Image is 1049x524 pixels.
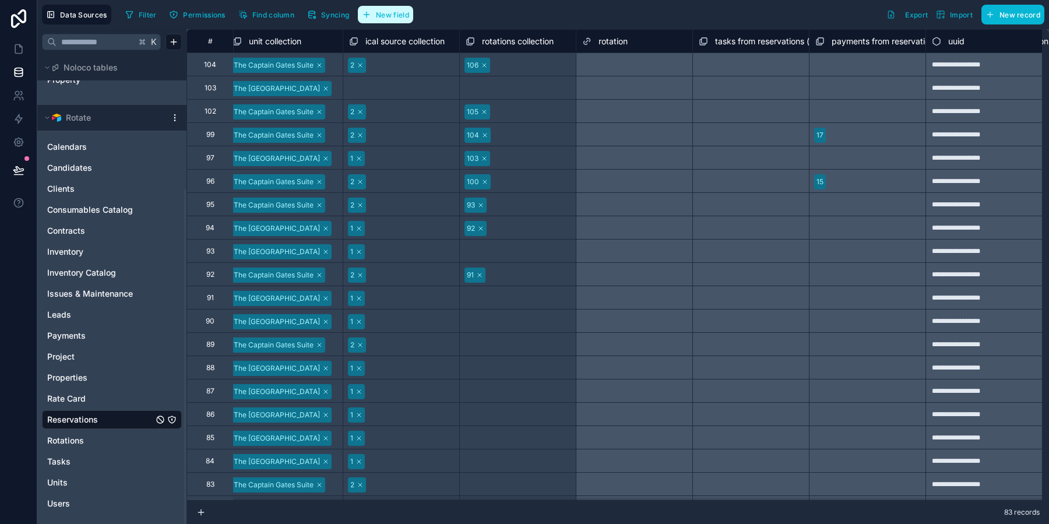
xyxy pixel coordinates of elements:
[47,393,153,405] a: Rate Card
[1004,508,1040,517] span: 83 records
[47,309,153,321] a: Leads
[467,60,478,71] div: 106
[234,200,314,210] div: The Captain Gates Suite
[42,5,111,24] button: Data Sources
[165,6,234,23] a: Permissions
[977,5,1044,24] a: New record
[42,110,166,126] button: Airtable LogoRotate
[47,351,153,363] a: Project
[47,141,153,153] a: Calendars
[350,456,353,467] div: 1
[234,270,314,280] div: The Captain Gates Suite
[234,410,320,420] div: The [GEOGRAPHIC_DATA]
[467,270,474,280] div: 91
[948,36,964,47] span: uuid
[42,326,182,345] div: Payments
[467,153,478,164] div: 103
[950,10,973,19] span: Import
[47,435,84,446] span: Rotations
[599,36,628,47] span: rotation
[42,221,182,240] div: Contracts
[350,363,353,374] div: 1
[52,113,61,122] img: Airtable Logo
[206,340,214,349] div: 89
[234,60,314,71] div: The Captain Gates Suite
[47,246,83,258] span: Inventory
[234,130,314,140] div: The Captain Gates Suite
[60,10,107,19] span: Data Sources
[358,6,413,23] button: New field
[47,477,68,488] span: Units
[47,225,153,237] a: Contracts
[234,340,314,350] div: The Captain Gates Suite
[206,153,214,163] div: 97
[47,267,116,279] span: Inventory Catalog
[206,410,214,419] div: 86
[47,288,153,300] a: Issues & Maintenance
[350,340,354,350] div: 2
[42,138,182,156] div: Calendars
[234,363,320,374] div: The [GEOGRAPHIC_DATA]
[234,153,320,164] div: The [GEOGRAPHIC_DATA]
[999,10,1040,19] span: New record
[905,10,928,19] span: Export
[42,452,182,471] div: Tasks
[42,180,182,198] div: Clients
[206,177,214,186] div: 96
[350,410,353,420] div: 1
[350,247,353,257] div: 1
[467,200,475,210] div: 93
[321,10,349,19] span: Syncing
[350,177,354,187] div: 2
[47,204,153,216] a: Consumables Catalog
[365,36,445,47] span: ical source collection
[47,267,153,279] a: Inventory Catalog
[249,36,301,47] span: unit collection
[234,433,320,444] div: The [GEOGRAPHIC_DATA]
[252,10,294,19] span: Find column
[350,200,354,210] div: 2
[467,130,479,140] div: 104
[234,386,320,397] div: The [GEOGRAPHIC_DATA]
[350,480,354,490] div: 2
[183,10,225,19] span: Permissions
[206,270,214,279] div: 92
[350,107,354,117] div: 2
[47,204,133,216] span: Consumables Catalog
[932,5,977,24] button: Import
[47,435,153,446] a: Rotations
[47,351,75,363] span: Project
[47,372,153,384] a: Properties
[350,223,353,234] div: 1
[42,347,182,366] div: Project
[42,473,182,492] div: Units
[882,5,932,24] button: Export
[47,141,87,153] span: Calendars
[350,433,353,444] div: 1
[42,59,175,76] button: Noloco tables
[350,316,353,327] div: 1
[47,246,153,258] a: Inventory
[47,330,153,342] a: Payments
[350,293,353,304] div: 1
[206,433,214,442] div: 85
[234,480,314,490] div: The Captain Gates Suite
[47,330,86,342] span: Payments
[234,456,320,467] div: The [GEOGRAPHIC_DATA]
[207,293,214,303] div: 91
[350,60,354,71] div: 2
[42,305,182,324] div: Leads
[47,477,153,488] a: Units
[47,183,153,195] a: Clients
[47,414,98,425] span: Reservations
[350,130,354,140] div: 2
[234,223,320,234] div: The [GEOGRAPHIC_DATA]
[467,177,479,187] div: 100
[206,480,214,489] div: 83
[42,410,182,429] div: Reservations
[206,386,214,396] div: 87
[165,6,229,23] button: Permissions
[196,37,224,45] div: #
[205,83,216,93] div: 103
[47,498,70,509] span: Users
